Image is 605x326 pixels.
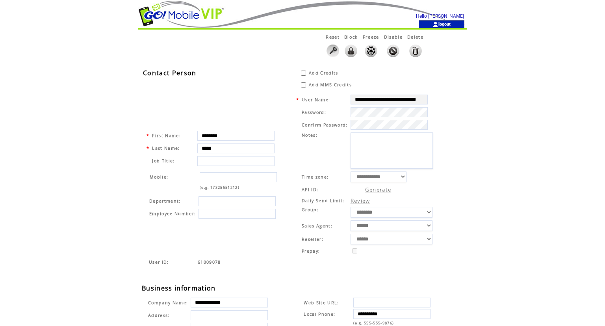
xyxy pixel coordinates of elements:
[353,320,394,326] span: (e.g. 555-555-9876)
[432,21,438,28] img: account_icon.gif
[302,97,330,102] span: User Name:
[302,207,319,212] span: Group:
[302,110,326,115] span: Password:
[326,34,340,40] span: Reset this user password
[304,311,335,317] span: Local Phone:
[302,248,320,254] span: Prepay:
[148,300,188,306] span: Company Name:
[142,284,216,292] span: Business information
[143,69,197,77] span: Contact Person
[384,34,403,40] span: This feature will disable any activity. No credits, Landing Pages or Mobile Websites will work. T...
[198,259,221,265] span: Indicates the agent code for sign up page with sales agent or reseller tracking code
[438,21,451,26] a: logout
[365,45,377,57] img: This feature will Freeze any activity. No credits, Landing Pages or Mobile Websites will work. Th...
[309,70,338,76] span: Add Credits
[148,313,170,318] span: Address:
[152,158,174,164] span: Job Title:
[302,122,348,128] span: Confirm Password:
[149,198,181,204] span: Department:
[302,223,332,229] span: Sales Agent:
[363,34,379,40] span: This feature will Freeze any activity. No credits, Landing Pages or Mobile Websites will work. Th...
[152,133,181,138] span: First Name:
[302,198,345,203] span: Daily Send Limit:
[387,45,399,57] img: This feature will disable any activity. No credits, Landing Pages or Mobile Websites will work. T...
[302,237,323,242] span: Reseller:
[302,187,318,192] span: API ID:
[302,174,328,180] span: Time zone:
[407,34,423,40] span: This feature will disable any activity and delete all data without a restore option.
[351,197,370,204] a: Review
[409,45,422,57] img: This feature will disable any activity and delete all data without a restore option.
[327,45,339,57] img: Click to reset this user password
[345,45,357,57] img: This feature will lock the ability to login to the system. All activity will remain live such as ...
[302,132,317,138] span: Notes:
[416,13,464,19] span: Hello [PERSON_NAME]
[309,82,352,88] span: Add MMS Credits
[149,211,196,216] span: Employee Number:
[149,259,169,265] span: Indicates the agent code for sign up page with sales agent or reseller tracking code
[304,300,339,306] span: Web Site URL:
[365,186,392,193] a: Generate
[200,185,239,190] span: (e.g. 17325551212)
[152,145,180,151] span: Last Name:
[344,34,358,40] span: This feature will lock the ability to login to the system. All activity will remain live such as ...
[150,174,168,180] span: Mobile:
